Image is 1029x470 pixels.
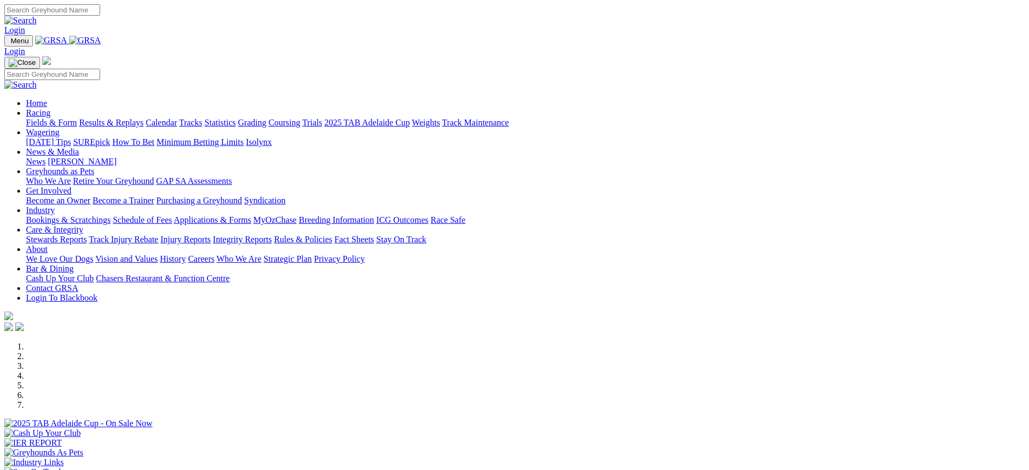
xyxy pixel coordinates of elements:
a: Login [4,47,25,56]
input: Search [4,69,100,80]
a: Cash Up Your Club [26,274,94,283]
a: Wagering [26,128,60,137]
a: News & Media [26,147,79,156]
a: Contact GRSA [26,283,78,293]
img: Search [4,16,37,25]
a: Applications & Forms [174,215,251,224]
img: logo-grsa-white.png [4,312,13,320]
button: Toggle navigation [4,35,33,47]
img: twitter.svg [15,322,24,331]
a: Schedule of Fees [113,215,172,224]
a: Home [26,98,47,108]
div: Get Involved [26,196,1025,206]
a: Syndication [244,196,285,205]
a: Careers [188,254,214,263]
a: Coursing [268,118,300,127]
a: We Love Our Dogs [26,254,93,263]
a: Grading [238,118,266,127]
a: GAP SA Assessments [156,176,232,186]
a: Chasers Restaurant & Function Centre [96,274,230,283]
div: News & Media [26,157,1025,167]
img: Greyhounds As Pets [4,448,83,458]
a: MyOzChase [253,215,297,224]
a: Calendar [146,118,177,127]
img: 2025 TAB Adelaide Cup - On Sale Now [4,419,153,428]
a: Racing [26,108,50,117]
a: History [160,254,186,263]
img: Close [9,58,36,67]
a: Statistics [205,118,236,127]
a: Track Injury Rebate [89,235,158,244]
a: Integrity Reports [213,235,272,244]
img: logo-grsa-white.png [42,56,51,65]
a: Greyhounds as Pets [26,167,94,176]
div: About [26,254,1025,264]
a: Privacy Policy [314,254,365,263]
div: Bar & Dining [26,274,1025,283]
a: Login To Blackbook [26,293,97,302]
div: Wagering [26,137,1025,147]
a: Stay On Track [376,235,426,244]
a: ICG Outcomes [376,215,428,224]
a: 2025 TAB Adelaide Cup [324,118,410,127]
a: Rules & Policies [274,235,332,244]
a: [DATE] Tips [26,137,71,147]
a: Become a Trainer [93,196,154,205]
a: Fact Sheets [335,235,374,244]
a: Fields & Form [26,118,77,127]
img: facebook.svg [4,322,13,331]
a: Industry [26,206,55,215]
a: Race Safe [430,215,465,224]
a: SUREpick [73,137,110,147]
a: Track Maintenance [442,118,509,127]
div: Racing [26,118,1025,128]
a: Retire Your Greyhound [73,176,154,186]
a: Login [4,25,25,35]
a: Injury Reports [160,235,211,244]
input: Search [4,4,100,16]
a: How To Bet [113,137,155,147]
img: Cash Up Your Club [4,428,81,438]
a: [PERSON_NAME] [48,157,116,166]
img: IER REPORT [4,438,62,448]
a: Purchasing a Greyhound [156,196,242,205]
a: Minimum Betting Limits [156,137,244,147]
a: Strategic Plan [264,254,312,263]
a: Who We Are [217,254,261,263]
a: Tracks [179,118,202,127]
img: Industry Links [4,458,64,467]
a: Stewards Reports [26,235,87,244]
a: Get Involved [26,186,71,195]
div: Industry [26,215,1025,225]
img: GRSA [35,36,67,45]
a: About [26,244,48,254]
div: Care & Integrity [26,235,1025,244]
a: Care & Integrity [26,225,83,234]
a: Trials [302,118,322,127]
a: Bookings & Scratchings [26,215,110,224]
a: Results & Replays [79,118,143,127]
img: GRSA [69,36,101,45]
a: Isolynx [246,137,272,147]
a: Vision and Values [95,254,158,263]
a: News [26,157,45,166]
a: Breeding Information [299,215,374,224]
div: Greyhounds as Pets [26,176,1025,186]
img: Search [4,80,37,90]
a: Weights [412,118,440,127]
a: Who We Are [26,176,71,186]
a: Become an Owner [26,196,90,205]
button: Toggle navigation [4,57,40,69]
a: Bar & Dining [26,264,74,273]
span: Menu [11,37,29,45]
